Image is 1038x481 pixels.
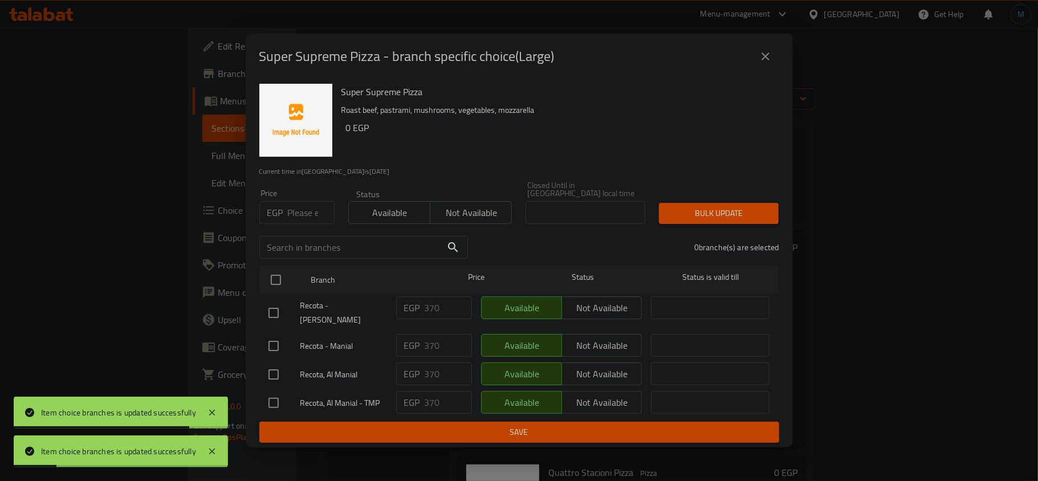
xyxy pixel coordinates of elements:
[346,120,770,136] h6: 0 EGP
[404,339,420,352] p: EGP
[300,368,387,382] span: Recota, Al Manial
[425,334,472,357] input: Please enter price
[694,242,779,253] p: 0 branche(s) are selected
[259,236,442,259] input: Search in branches
[267,206,283,219] p: EGP
[348,201,430,224] button: Available
[668,206,770,221] span: Bulk update
[353,205,426,221] span: Available
[425,362,472,385] input: Please enter price
[268,425,770,439] span: Save
[752,43,779,70] button: close
[288,201,335,224] input: Please enter price
[523,270,642,284] span: Status
[404,301,420,315] p: EGP
[300,339,387,353] span: Recota - Manial
[404,396,420,409] p: EGP
[300,299,387,327] span: Recota - [PERSON_NAME]
[425,391,472,414] input: Please enter price
[425,296,472,319] input: Please enter price
[259,166,779,177] p: Current time in [GEOGRAPHIC_DATA] is [DATE]
[259,422,779,443] button: Save
[430,201,512,224] button: Not available
[341,84,770,100] h6: Super Supreme Pizza
[404,367,420,381] p: EGP
[438,270,514,284] span: Price
[435,205,507,221] span: Not available
[259,47,555,66] h2: Super Supreme Pizza - branch specific choice(Large)
[300,396,387,410] span: Recota, Al Manial - TMP
[659,203,779,224] button: Bulk update
[41,445,196,458] div: Item choice branches is updated successfully
[259,84,332,157] img: Super Supreme Pizza
[651,270,770,284] span: Status is valid till
[341,103,770,117] p: Roast beef, pastrami, mushrooms, vegetables, mozzarella
[41,406,196,419] div: Item choice branches is updated successfully
[311,273,429,287] span: Branch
